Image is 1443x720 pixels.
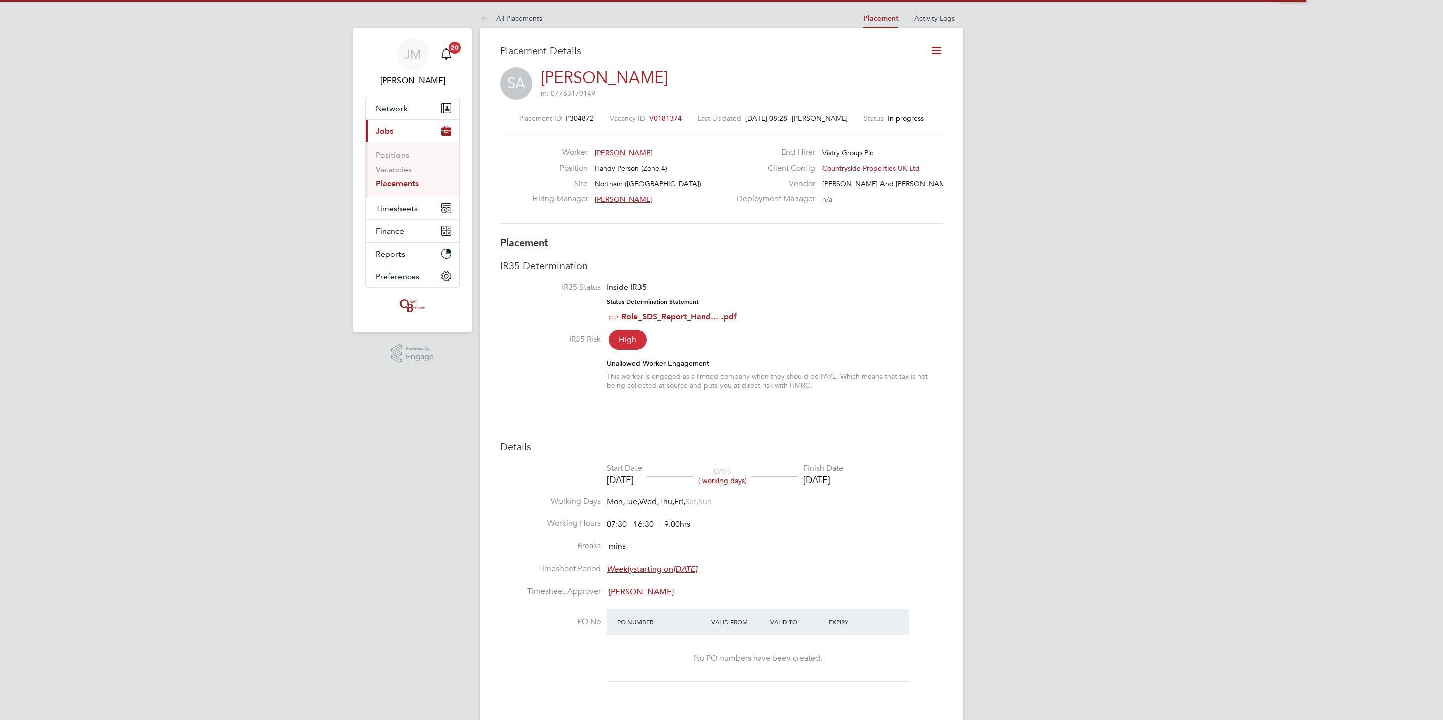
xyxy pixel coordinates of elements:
span: JM [404,48,421,61]
span: n/a [822,195,832,204]
div: Start Date [607,463,642,474]
h3: Placement Details [500,44,915,57]
h3: IR35 Determination [500,259,943,272]
div: This worker is engaged as a limited company when they should be PAYE. Which means that tax is not... [607,372,943,390]
span: Preferences [376,272,419,281]
span: 9.00hrs [659,519,690,529]
a: [PERSON_NAME] [541,68,668,88]
div: 07:30 - 16:30 [607,519,690,530]
span: Northam ([GEOGRAPHIC_DATA]) [595,179,701,188]
label: Working Days [500,496,601,507]
div: Valid From [709,613,768,631]
span: Jack Mott [365,74,460,87]
div: Finish Date [803,463,843,474]
span: Thu, [659,497,674,507]
div: [DATE] [607,474,642,486]
span: [PERSON_NAME] [609,587,674,597]
label: Deployment Manager [731,194,815,204]
span: In progress [888,114,924,123]
span: mins [609,541,626,551]
span: Finance [376,226,404,236]
span: Tue, [625,497,639,507]
button: Preferences [366,265,459,287]
button: Jobs [366,120,459,142]
span: Sun [698,497,712,507]
em: [DATE] [673,564,697,574]
a: All Placements [480,14,542,23]
div: Unallowed Worker Engagement [607,359,943,368]
label: Vendor [731,179,815,189]
a: Placement [863,14,898,23]
a: Activity Logs [914,14,955,23]
label: Client Config [731,163,815,174]
label: Placement ID [519,114,562,123]
b: Placement [500,236,548,249]
a: Placements [376,179,419,188]
span: Jobs [376,126,393,136]
nav: Main navigation [353,28,472,332]
img: oneillandbrennan-logo-retina.png [398,298,427,314]
span: Mon, [607,497,625,507]
span: m: 07763170149 [541,89,595,98]
span: [PERSON_NAME] [792,114,848,123]
label: Position [532,163,588,174]
span: SA [500,67,532,100]
span: [PERSON_NAME] And [PERSON_NAME] Construction Li… [822,179,1008,188]
span: Network [376,104,408,113]
span: Powered by [406,344,434,353]
span: Inside IR35 [607,282,647,292]
button: Network [366,97,459,119]
span: P304872 [566,114,594,123]
button: Reports [366,243,459,265]
label: Site [532,179,588,189]
strong: Status Determination Statement [607,298,699,305]
a: Positions [376,150,409,160]
span: Handy Person (Zone 4) [595,164,667,173]
div: [DATE] [803,474,843,486]
a: Go to home page [365,298,460,314]
span: Wed, [639,497,659,507]
span: Sat, [685,497,698,507]
div: Jobs [366,142,459,197]
div: PO Number [615,613,709,631]
span: Countryside Properties UK Ltd [822,164,920,173]
span: [DATE] 08:28 - [745,114,792,123]
span: Reports [376,249,405,259]
span: 20 [449,42,461,54]
a: 20 [436,38,456,70]
span: [PERSON_NAME] [595,148,653,157]
a: Role_SDS_Report_Hand... .pdf [621,312,737,322]
label: IR35 Status [500,282,601,293]
span: ( working days) [698,476,747,485]
label: Vacancy ID [610,114,645,123]
label: Timesheet Period [500,564,601,574]
label: Timesheet Approver [500,586,601,597]
div: Valid To [768,613,827,631]
label: Worker [532,147,588,158]
em: Weekly [607,564,633,574]
h3: Details [500,440,943,453]
a: Vacancies [376,165,412,174]
span: Engage [406,353,434,361]
label: Hiring Manager [532,194,588,204]
div: DAYS [693,467,752,485]
label: Working Hours [500,518,601,529]
label: PO No [500,617,601,627]
span: High [609,330,647,350]
span: Vistry Group Plc [822,148,873,157]
div: No PO numbers have been created. [617,653,899,664]
a: Powered byEngage [391,344,434,363]
label: End Hirer [731,147,815,158]
a: JM[PERSON_NAME] [365,38,460,87]
label: Breaks [500,541,601,551]
label: IR35 Risk [500,334,601,345]
div: Expiry [826,613,885,631]
label: Last Updated [698,114,741,123]
label: Status [864,114,884,123]
button: Timesheets [366,197,459,219]
span: Fri, [674,497,685,507]
span: starting on [607,564,697,574]
span: V0181374 [649,114,682,123]
span: [PERSON_NAME] [595,195,653,204]
button: Finance [366,220,459,242]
